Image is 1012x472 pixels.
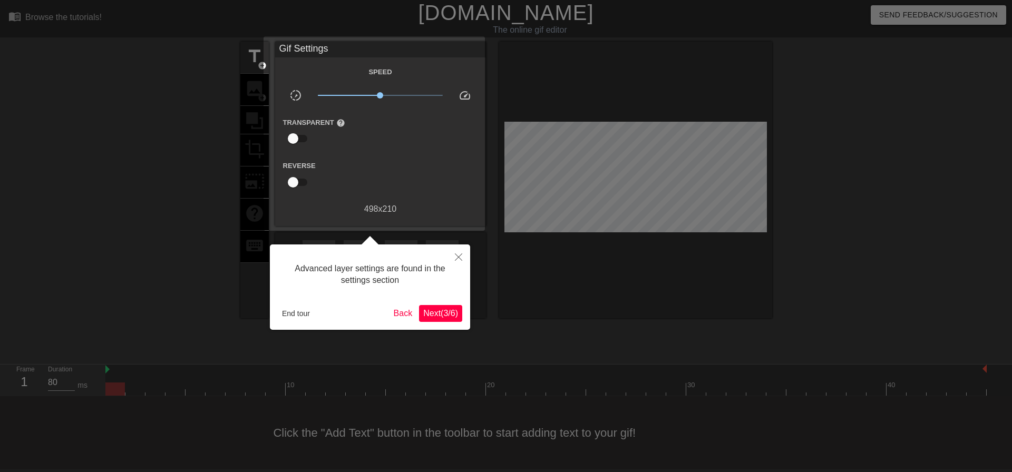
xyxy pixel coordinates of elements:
button: Back [390,305,417,322]
button: Close [447,244,470,269]
button: Next [419,305,462,322]
button: End tour [278,306,314,321]
div: Advanced layer settings are found in the settings section [278,252,462,297]
span: Next ( 3 / 6 ) [423,309,458,318]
